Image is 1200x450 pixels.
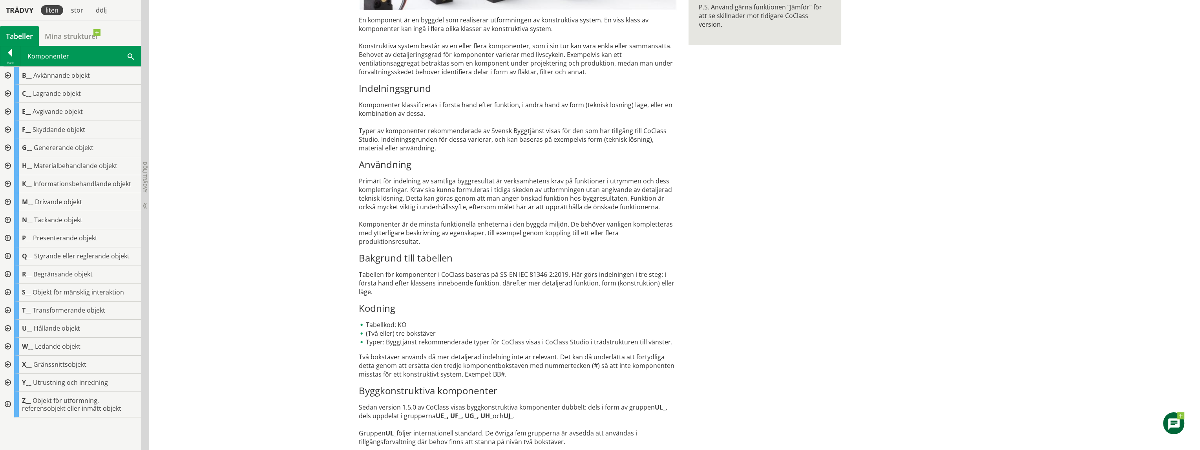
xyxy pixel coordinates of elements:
span: R__ [22,270,32,278]
span: Y__ [22,378,31,387]
a: Mina strukturer [39,26,104,46]
span: Dölj trädvy [142,162,148,192]
span: Objekt för utformning, referensobjekt eller inmätt objekt [22,396,121,413]
span: Materialbehandlande objekt [34,161,117,170]
span: Täckande objekt [34,216,82,224]
strong: UJ_ [504,412,513,420]
span: T__ [22,306,31,315]
span: Search within table [128,52,134,60]
span: Lagrande objekt [33,89,81,98]
span: C__ [22,89,31,98]
span: F__ [22,125,31,134]
div: stor [66,5,88,15]
span: Begränsande objekt [33,270,93,278]
li: (Två eller) tre bokstäver [359,329,676,338]
h3: Användning [359,159,676,170]
span: Hållande objekt [34,324,80,333]
strong: UL_ [655,403,666,412]
span: Drivande objekt [35,198,82,206]
h3: Kodning [359,302,676,314]
span: Transformerande objekt [33,306,105,315]
strong: UL_ [385,429,396,437]
span: Z__ [22,396,31,405]
span: Styrande eller reglerande objekt [34,252,130,260]
span: E__ [22,107,31,116]
span: Informationsbehandlande objekt [33,179,131,188]
div: Trädvy [2,6,38,15]
span: G__ [22,143,32,152]
li: Typer: Byggtjänst rekommenderade typer för CoClass visas i CoClass Studio i trädstrukturen till v... [359,338,676,346]
span: Avgivande objekt [33,107,83,116]
span: W__ [22,342,33,351]
li: Tabellkod: KO [359,320,676,329]
span: U__ [22,324,32,333]
span: Q__ [22,252,33,260]
h3: Indelningsgrund [359,82,676,94]
span: Skyddande objekt [33,125,85,134]
span: S__ [22,288,31,296]
div: dölj [91,5,111,15]
span: P__ [22,234,31,242]
strong: UE_, UF_, UG_, UH_ [436,412,493,420]
div: Back [0,60,20,66]
span: H__ [22,161,32,170]
span: N__ [22,216,33,224]
span: M__ [22,198,33,206]
h3: Bakgrund till tabellen [359,252,676,264]
span: Objekt för mänsklig interaktion [33,288,124,296]
div: Komponenter [20,46,141,66]
div: En komponent är en byggdel som realiserar utformningen av konstruktiva system. En viss klass av k... [359,16,676,446]
span: B__ [22,71,32,80]
span: K__ [22,179,32,188]
span: Avkännande objekt [33,71,90,80]
span: Utrustning och inredning [33,378,108,387]
span: Gränssnittsobjekt [33,360,86,369]
h3: Byggkonstruktiva komponenter [359,385,676,397]
span: Ledande objekt [35,342,80,351]
span: Genererande objekt [34,143,93,152]
span: X__ [22,360,32,369]
div: liten [41,5,63,15]
p: P.S. Använd gärna funktionen ”Jämför” för att se skillnader mot tidigare CoClass version. [699,3,831,29]
span: Presenterande objekt [33,234,97,242]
